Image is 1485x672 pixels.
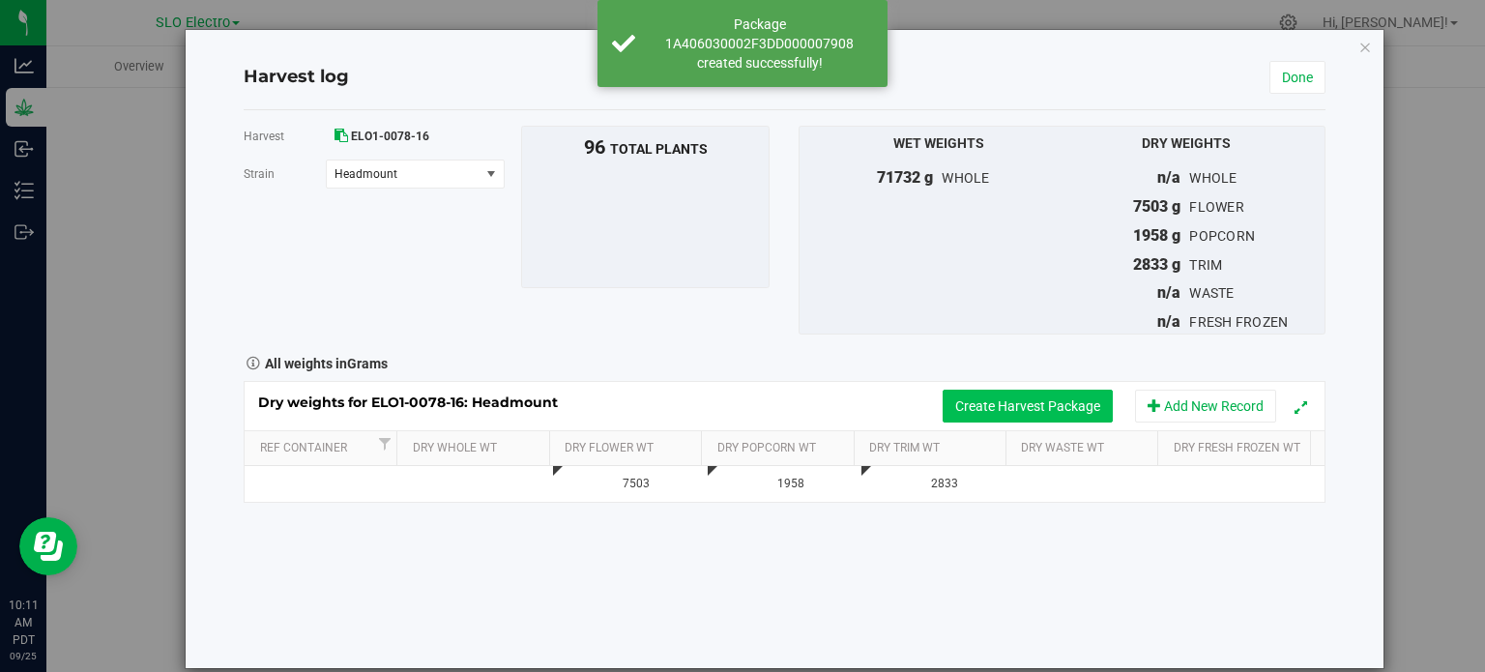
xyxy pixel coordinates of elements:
span: Harvest [244,130,284,143]
div: 7503 [567,475,706,493]
span: trim [1189,257,1222,273]
h4: Harvest log [244,65,349,90]
a: Done [1269,61,1325,94]
span: Dry Weights [1142,135,1231,151]
a: Filter [373,432,396,456]
span: 7503 g [1133,197,1180,216]
a: Dry Waste Wt [1021,441,1150,456]
a: Dry Trim Wt [869,441,999,456]
a: Dry Flower Wt [565,441,694,456]
span: Dry weights for ELO1-0078-16: Headmount [258,394,577,411]
a: Dry Popcorn Wt [717,441,847,456]
a: Dry Fresh Frozen Wt [1174,441,1303,456]
button: Add New Record [1135,390,1276,423]
div: 2833 [875,475,1014,493]
div: Please record waste in the action menu. [1030,469,1169,498]
span: fresh frozen [1189,314,1288,330]
span: 1958 g [1133,226,1180,245]
span: n/a [1157,312,1180,331]
div: 1958 [721,475,860,493]
span: whole [942,170,989,186]
span: total plants [610,141,708,157]
span: n/a [1157,168,1180,187]
button: Expand [1287,393,1315,421]
span: Headmount [335,167,466,181]
span: Wet Weights [893,135,984,151]
span: Strain [244,167,275,181]
iframe: Resource center [19,517,77,575]
a: Dry Whole Wt [413,441,542,456]
a: Ref Container [260,441,374,456]
span: n/a [1157,283,1180,302]
span: popcorn [1189,228,1255,244]
span: 71732 g [877,168,933,187]
span: 96 [584,135,605,159]
span: select [480,161,504,188]
span: flower [1189,199,1244,215]
span: 2833 g [1133,255,1180,274]
div: Package 1A406030002F3DD000007908 created successfully! [646,15,873,73]
button: Create Harvest Package [943,390,1113,423]
span: Grams [347,356,388,371]
span: waste [1189,285,1234,301]
span: whole [1189,170,1237,186]
strong: All weights in [265,349,388,374]
span: ELO1-0078-16 [351,130,429,143]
